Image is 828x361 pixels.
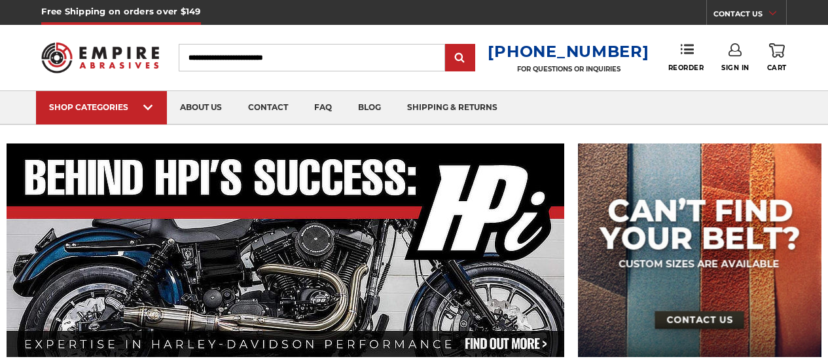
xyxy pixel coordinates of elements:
[668,64,704,72] span: Reorder
[488,65,649,73] p: FOR QUESTIONS OR INQUIRIES
[49,102,154,112] div: SHOP CATEGORIES
[668,43,704,71] a: Reorder
[447,45,473,71] input: Submit
[7,143,565,357] img: Banner for an interview featuring Horsepower Inc who makes Harley performance upgrades featured o...
[578,143,821,357] img: promo banner for custom belts.
[167,91,235,124] a: about us
[488,42,649,61] a: [PHONE_NUMBER]
[767,43,787,72] a: Cart
[235,91,301,124] a: contact
[345,91,394,124] a: blog
[713,7,786,25] a: CONTACT US
[41,35,158,81] img: Empire Abrasives
[767,64,787,72] span: Cart
[721,64,749,72] span: Sign In
[301,91,345,124] a: faq
[394,91,511,124] a: shipping & returns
